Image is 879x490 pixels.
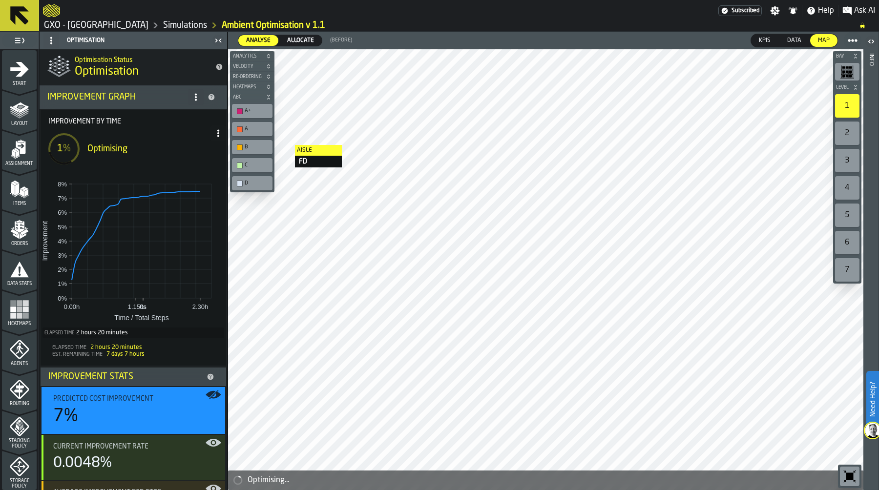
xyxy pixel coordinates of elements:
[245,144,270,150] div: B
[863,32,879,490] header: Info
[835,94,859,118] div: 1
[2,410,37,449] li: menu Stacking Policy
[58,224,67,231] text: 5%
[835,231,859,254] div: 6
[42,387,225,434] div: stat-Predicted Cost Improvement
[835,176,859,200] div: 4
[2,130,37,169] li: menu Assignment
[842,469,858,484] svg: Reset zoom and position
[57,144,63,154] span: 1
[43,2,60,20] a: logo-header
[231,84,264,90] span: Heatmaps
[833,51,861,61] button: button-
[2,81,37,86] span: Start
[833,147,861,174] div: button-toolbar-undefined
[231,64,264,69] span: Velocity
[44,20,148,31] a: link-to-/wh/i/ae0cd702-8cb1-4091-b3be-0aee77957c79
[833,61,861,82] div: button-toolbar-undefined
[751,34,779,47] label: button-switch-multi-KPIs
[2,90,37,129] li: menu Layout
[834,85,851,90] span: Level
[234,124,271,134] div: A
[76,329,128,336] div: 2 hours 20 minutes
[279,35,322,46] div: thumb
[279,35,322,46] label: button-switch-multi-Allocate
[2,450,37,490] li: menu Storage Policy
[833,256,861,284] div: button-toolbar-undefined
[90,345,142,350] span: 2 hours 20 minutes
[58,181,67,188] text: 8%
[868,51,875,488] div: Info
[245,126,270,132] div: A
[330,37,352,43] span: (Before)
[838,465,861,488] div: button-toolbar-undefined
[52,352,103,357] span: Est. Remaining Time
[230,174,274,192] div: button-toolbar-undefined
[106,351,145,357] span: 7 days 7 hours
[43,20,875,31] nav: Breadcrumb
[192,303,209,310] text: 2.30h
[234,178,271,188] div: D
[53,454,112,472] div: 0.0048%
[52,345,86,350] span: Elapsed Time
[67,37,105,44] span: Optimisation
[245,180,270,186] div: D
[2,401,37,407] span: Routing
[58,252,67,259] text: 3%
[835,204,859,227] div: 5
[44,330,74,336] label: Elapsed Time
[87,143,203,154] div: Optimising
[2,290,37,329] li: menu Heatmaps
[230,72,274,82] button: button-
[41,110,226,125] label: Title
[58,266,67,273] text: 2%
[75,64,139,80] span: Optimisation
[283,36,318,45] span: Allocate
[2,321,37,327] span: Heatmaps
[238,35,279,46] label: button-switch-multi-Analyse
[230,82,274,92] button: button-
[833,202,861,229] div: button-toolbar-undefined
[41,221,49,261] text: Improvement
[234,160,271,170] div: C
[230,138,274,156] div: button-toolbar-undefined
[245,108,270,114] div: A+
[128,303,144,310] text: 1.15h
[58,209,67,216] text: 6%
[295,145,342,156] label: Aisle
[2,121,37,126] span: Layout
[48,118,226,125] span: Improvement by time
[2,478,37,489] span: Storage Policy
[234,106,271,116] div: A+
[222,20,325,31] a: link-to-/wh/i/ae0cd702-8cb1-4091-b3be-0aee77957c79/simulations/51f03af5-fab4-409d-9926-fbb65f6fc466
[864,34,878,51] label: button-toggle-Open
[2,241,37,246] span: Orders
[53,395,153,403] span: Predicted Cost Improvement
[835,258,859,282] div: 7
[75,54,208,64] h2: Sub Title
[838,5,879,17] label: button-toggle-Ask AI
[231,95,264,100] span: ABC
[211,35,225,46] label: button-toggle-Close me
[53,443,148,450] span: Current Improvement Rate
[53,443,217,450] div: Title
[814,36,834,45] span: Map
[867,372,878,427] label: Need Help?
[2,361,37,367] span: Agents
[231,74,264,80] span: Re-Ordering
[818,5,834,17] span: Help
[206,387,221,403] label: button-toggle-Show on Map
[234,142,271,152] div: B
[163,20,207,31] a: link-to-/wh/i/ae0cd702-8cb1-4091-b3be-0aee77957c79
[766,6,784,16] label: button-toggle-Settings
[2,250,37,289] li: menu Data Stats
[833,174,861,202] div: button-toolbar-undefined
[63,144,71,154] span: %
[238,35,278,46] div: thumb
[2,50,37,89] li: menu Start
[58,238,67,245] text: 4%
[47,92,188,102] div: Improvement Graph
[833,82,861,92] button: button-
[230,61,274,71] button: button-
